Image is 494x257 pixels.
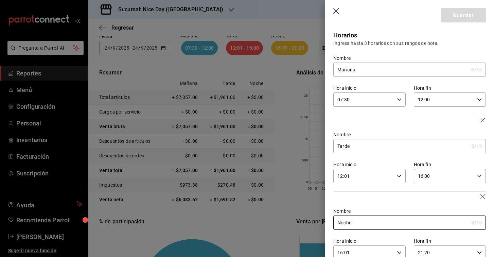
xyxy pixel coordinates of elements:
label: Hora fin [414,239,486,243]
label: Nombre [333,56,486,61]
label: Nombre [333,209,486,213]
label: Hora inicio [333,239,405,243]
div: 5 /15 [471,219,482,226]
label: Hora fin [414,86,486,90]
p: Horarios [333,31,486,40]
label: Nombre [333,132,486,137]
div: 5 /15 [471,143,482,150]
label: Hora fin [414,162,486,167]
label: Hora inicio [333,162,405,167]
label: Hora inicio [333,86,405,90]
p: Ingresa hasta 3 horarios con sus rangos de hora. [333,40,486,47]
div: 6 /15 [471,66,482,73]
